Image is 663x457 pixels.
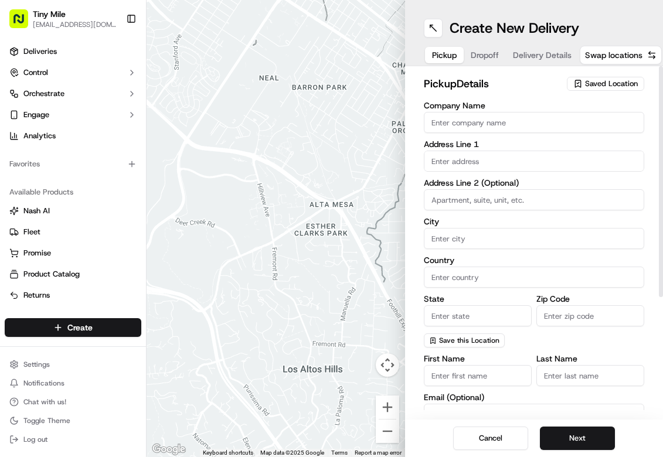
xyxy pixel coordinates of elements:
span: Settings [23,360,50,369]
img: 1736555255976-a54dd68f-1ca7-489b-9aae-adbdc363a1c4 [23,183,33,192]
button: See all [182,151,213,165]
img: 1736555255976-a54dd68f-1ca7-489b-9aae-adbdc363a1c4 [12,112,33,134]
span: Pickup [432,49,457,61]
span: Engage [23,110,49,120]
button: Chat with us! [5,394,141,410]
input: Enter address [424,151,645,172]
h2: pickup Details [424,76,560,92]
button: Cancel [453,427,528,450]
button: Create [5,318,141,337]
span: Dropoff [471,49,499,61]
span: Swap locations [585,49,642,61]
button: Returns [5,286,141,305]
span: Fleet [23,227,40,237]
span: [DATE] [104,214,128,223]
img: 1732323095091-59ea418b-cfe3-43c8-9ae0-d0d06d6fd42c [25,112,46,134]
button: Swap locations [580,46,662,64]
span: Toggle Theme [23,416,70,425]
span: Delivery Details [513,49,572,61]
div: We're available if you need us! [53,124,161,134]
input: Enter country [424,267,645,288]
input: Enter state [424,305,532,326]
span: Promise [23,248,51,258]
a: Analytics [5,127,141,145]
label: Email (Optional) [424,393,645,401]
span: • [158,182,162,192]
span: Notifications [23,378,64,388]
div: Start new chat [53,112,192,124]
span: • [97,214,101,223]
button: Keyboard shortcuts [203,449,253,457]
button: Settings [5,356,141,373]
label: Company Name [424,101,645,110]
div: Past conversations [12,153,79,162]
button: Saved Location [567,76,644,92]
span: Returns [23,290,50,301]
span: Deliveries [23,46,57,57]
button: Promise [5,244,141,262]
span: Nash AI [23,206,50,216]
span: Log out [23,435,47,444]
label: Country [424,256,645,264]
label: Last Name [536,354,644,363]
button: Fleet [5,223,141,241]
button: Tiny Mile[EMAIL_ADDRESS][DOMAIN_NAME] [5,5,121,33]
img: Dianne Alexi Soriano [12,171,30,190]
span: [DATE] [164,182,188,192]
span: Knowledge Base [23,262,90,274]
button: Tiny Mile [33,8,66,20]
a: 💻API Documentation [94,258,193,279]
input: Got a question? Start typing here... [30,76,211,88]
div: Available Products [5,183,141,202]
a: Deliveries [5,42,141,61]
input: Enter email address [424,404,645,425]
button: Engage [5,105,141,124]
img: Jandy Espique [12,203,30,221]
a: Powered byPylon [83,291,142,300]
span: Control [23,67,48,78]
span: [PERSON_NAME] [PERSON_NAME] [36,182,155,192]
label: Address Line 2 (Optional) [424,179,645,187]
div: Favorites [5,155,141,173]
span: Create [67,322,93,333]
input: Enter company name [424,112,645,133]
span: Pylon [117,291,142,300]
input: Enter last name [536,365,644,386]
img: Google [149,442,188,457]
button: Save this Location [424,333,505,347]
a: 📗Knowledge Base [7,258,94,279]
label: State [424,295,532,303]
input: Enter city [424,228,645,249]
button: Control [5,63,141,82]
span: Product Catalog [23,269,80,279]
button: Toggle Theme [5,412,141,429]
a: Report a map error [355,449,402,456]
button: Zoom in [376,395,399,419]
button: [EMAIL_ADDRESS][DOMAIN_NAME] [33,20,117,29]
label: First Name [424,354,532,363]
label: City [424,217,645,226]
a: Terms (opens in new tab) [331,449,348,456]
span: Chat with us! [23,397,66,407]
img: 1736555255976-a54dd68f-1ca7-489b-9aae-adbdc363a1c4 [23,214,33,224]
button: Zoom out [376,420,399,443]
a: Promise [9,248,137,258]
span: API Documentation [111,262,188,274]
span: [PERSON_NAME] [36,214,95,223]
div: 📗 [12,264,21,273]
h1: Create New Delivery [450,19,579,37]
a: Fleet [9,227,137,237]
label: Zip Code [536,295,644,303]
input: Enter zip code [536,305,644,326]
span: Save this Location [439,336,499,345]
a: Product Catalog [9,269,137,279]
label: Address Line 1 [424,140,645,148]
button: Notifications [5,375,141,391]
button: Nash AI [5,202,141,220]
span: Saved Location [585,79,638,89]
a: Nash AI [9,206,137,216]
button: Map camera controls [376,353,399,377]
button: Orchestrate [5,84,141,103]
